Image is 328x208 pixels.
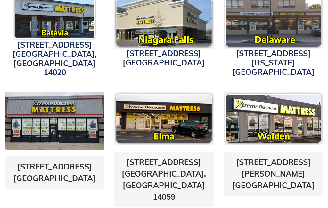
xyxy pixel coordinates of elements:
[5,93,104,150] img: transit-store-photo2-1642015179745.jpg
[224,93,323,145] img: pf-16118c81--waldenicon.png
[114,93,214,145] img: pf-8166afa1--elmaicon.png
[232,49,315,77] a: [STREET_ADDRESS][US_STATE][GEOGRAPHIC_DATA]
[122,158,206,202] a: [STREET_ADDRESS][GEOGRAPHIC_DATA], [GEOGRAPHIC_DATA] 14059
[123,49,205,68] a: [STREET_ADDRESS][GEOGRAPHIC_DATA]
[13,162,96,183] a: [STREET_ADDRESS][GEOGRAPHIC_DATA]
[232,158,315,190] a: [STREET_ADDRESS][PERSON_NAME][GEOGRAPHIC_DATA]
[12,40,97,77] a: [STREET_ADDRESS][GEOGRAPHIC_DATA], [GEOGRAPHIC_DATA] 14020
